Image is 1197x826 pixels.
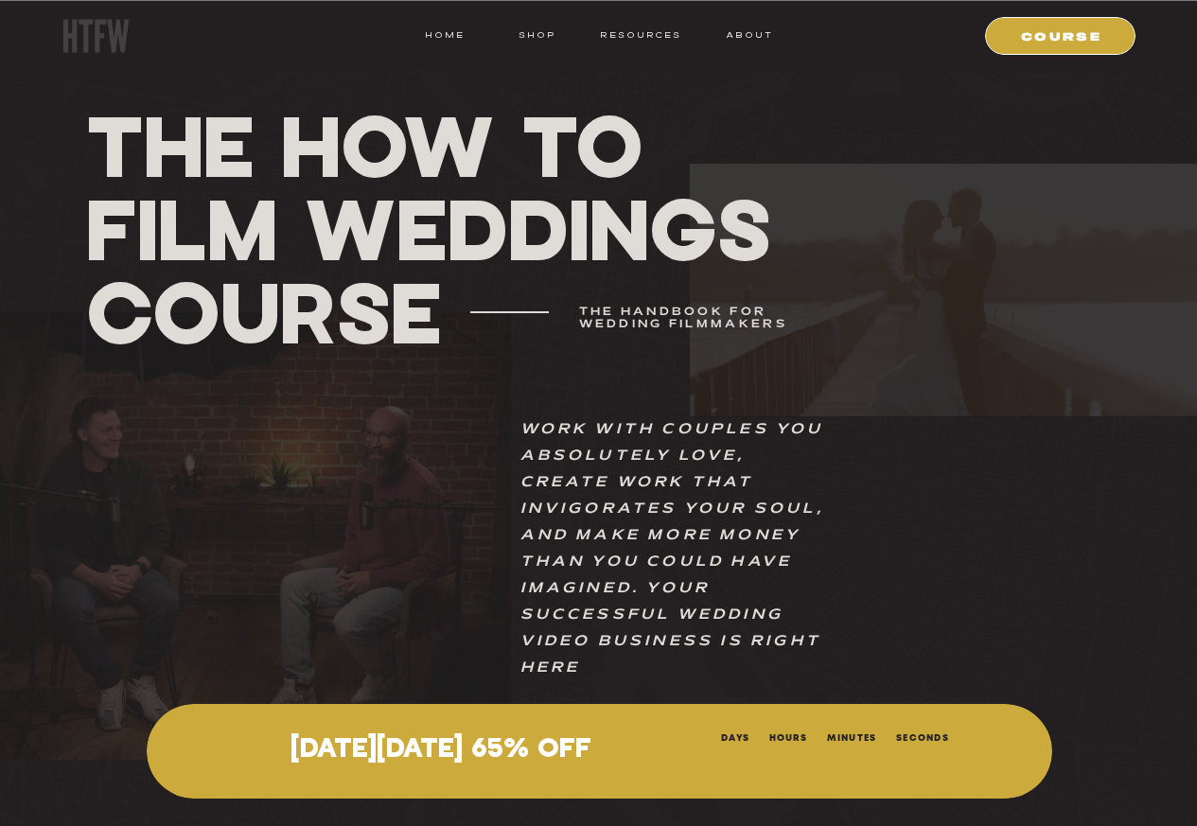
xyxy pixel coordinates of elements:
li: Seconds [895,729,948,744]
li: Days [721,729,749,744]
a: HOME [425,26,465,44]
a: ABOUT [725,26,773,44]
i: Work with couples you absolutely love, create work that invigorates your soul, and make more mone... [520,423,825,675]
a: COURSE [997,26,1126,44]
a: resources [593,26,681,44]
li: Minutes [826,729,876,744]
li: Hours [768,729,807,744]
p: [DATE][DATE] 65% OFF [190,735,693,765]
h1: THE How To Film Weddings Course [86,103,783,354]
a: shop [501,26,575,44]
